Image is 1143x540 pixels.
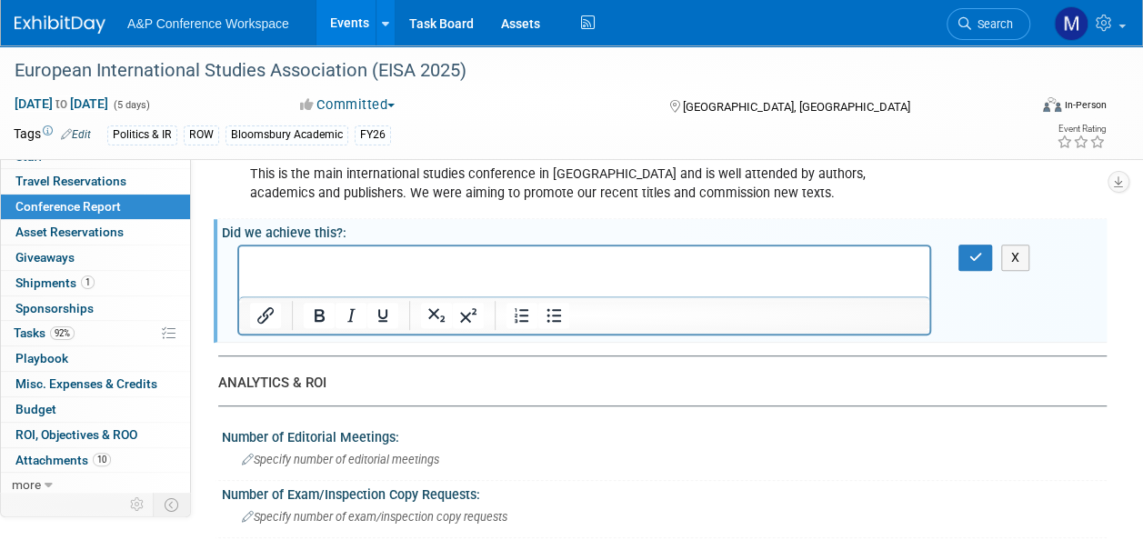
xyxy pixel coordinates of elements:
[1064,98,1107,112] div: In-Person
[50,326,75,340] span: 92%
[250,303,281,328] button: Insert/edit link
[1,245,190,270] a: Giveaways
[683,100,910,114] span: [GEOGRAPHIC_DATA], [GEOGRAPHIC_DATA]
[226,125,348,145] div: Bloomsbury Academic
[14,95,109,112] span: [DATE] [DATE]
[1001,245,1030,271] button: X
[12,477,41,492] span: more
[453,303,484,328] button: Superscript
[1,423,190,447] a: ROI, Objectives & ROO
[93,453,111,466] span: 10
[15,199,121,214] span: Conference Report
[122,493,154,516] td: Personalize Event Tab Strip
[81,275,95,289] span: 1
[1,321,190,345] a: Tasks92%
[15,376,157,391] span: Misc. Expenses & Credits
[294,95,402,115] button: Committed
[304,303,335,328] button: Bold
[1054,6,1088,41] img: Milly Weaver
[15,149,43,164] span: Staff
[239,246,929,296] iframe: Rich Text Area
[1043,97,1061,112] img: Format-Inperson.png
[15,453,111,467] span: Attachments
[222,481,1107,504] div: Number of Exam/Inspection Copy Requests:
[506,303,537,328] button: Numbered list
[112,99,150,111] span: (5 days)
[1,346,190,371] a: Playbook
[367,303,398,328] button: Underline
[15,427,137,442] span: ROI, Objectives & ROO
[154,493,191,516] td: Toggle Event Tabs
[15,275,95,290] span: Shipments
[15,225,124,239] span: Asset Reservations
[15,301,94,315] span: Sponsorships
[1,195,190,219] a: Conference Report
[8,55,1013,87] div: European International Studies Association (EISA 2025)
[184,125,219,145] div: ROW
[1,372,190,396] a: Misc. Expenses & Credits
[15,174,126,188] span: Travel Reservations
[15,351,68,365] span: Playbook
[14,325,75,340] span: Tasks
[15,15,105,34] img: ExhibitDay
[1,473,190,497] a: more
[242,453,439,466] span: Specify number of editorial meetings
[538,303,569,328] button: Bullet list
[336,303,366,328] button: Italic
[1,169,190,194] a: Travel Reservations
[971,17,1013,31] span: Search
[1,220,190,245] a: Asset Reservations
[947,95,1107,122] div: Event Format
[218,374,1093,393] div: ANALYTICS & ROI
[222,219,1107,242] div: Did we achieve this?:
[1,271,190,295] a: Shipments1
[53,96,70,111] span: to
[127,16,289,31] span: A&P Conference Workspace
[237,156,931,211] div: This is the main international studies conference in [GEOGRAPHIC_DATA] and is well attended by au...
[222,424,1107,446] div: Number of Editorial Meetings:
[1,397,190,422] a: Budget
[1,448,190,473] a: Attachments10
[107,125,177,145] div: Politics & IR
[355,125,391,145] div: FY26
[14,125,91,145] td: Tags
[242,510,507,524] span: Specify number of exam/inspection copy requests
[947,8,1030,40] a: Search
[421,303,452,328] button: Subscript
[1,296,190,321] a: Sponsorships
[15,250,75,265] span: Giveaways
[1057,125,1106,134] div: Event Rating
[61,128,91,141] a: Edit
[15,402,56,416] span: Budget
